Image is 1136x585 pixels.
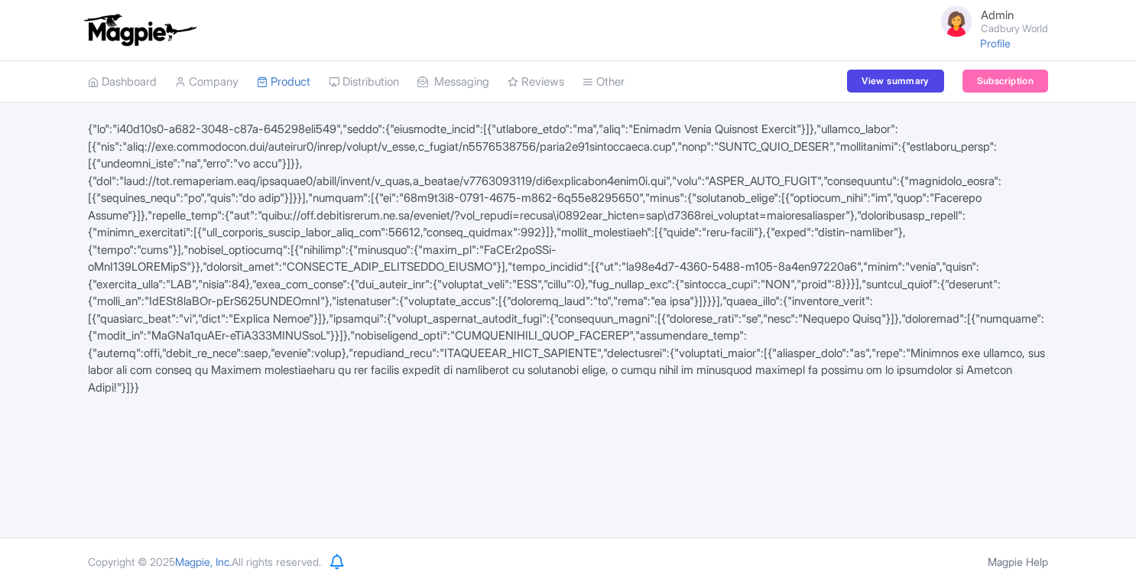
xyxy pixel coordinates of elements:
[175,61,239,103] a: Company
[80,13,199,47] img: logo-ab69f6fb50320c5b225c76a69d11143b.png
[988,555,1048,568] a: Magpie Help
[981,8,1014,22] span: Admin
[79,554,330,570] div: Copyright © 2025 All rights reserved.
[938,3,975,40] img: avatar_key_member-9c1dde93af8b07d7383eb8b5fb890c87.png
[79,121,1057,396] div: {"lo":"i40d10s0-a682-3048-c87a-645298eli549","seddo":{"eiusmodte_incid":[{"utlabore_etdo":"ma","a...
[257,61,310,103] a: Product
[980,37,1011,50] a: Profile
[329,61,399,103] a: Distribution
[88,61,157,103] a: Dashboard
[929,3,1048,40] a: Admin Cadbury World
[962,70,1048,93] a: Subscription
[417,61,489,103] a: Messaging
[508,61,564,103] a: Reviews
[847,70,943,93] a: View summary
[981,24,1048,34] small: Cadbury World
[583,61,625,103] a: Other
[175,555,232,568] span: Magpie, Inc.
